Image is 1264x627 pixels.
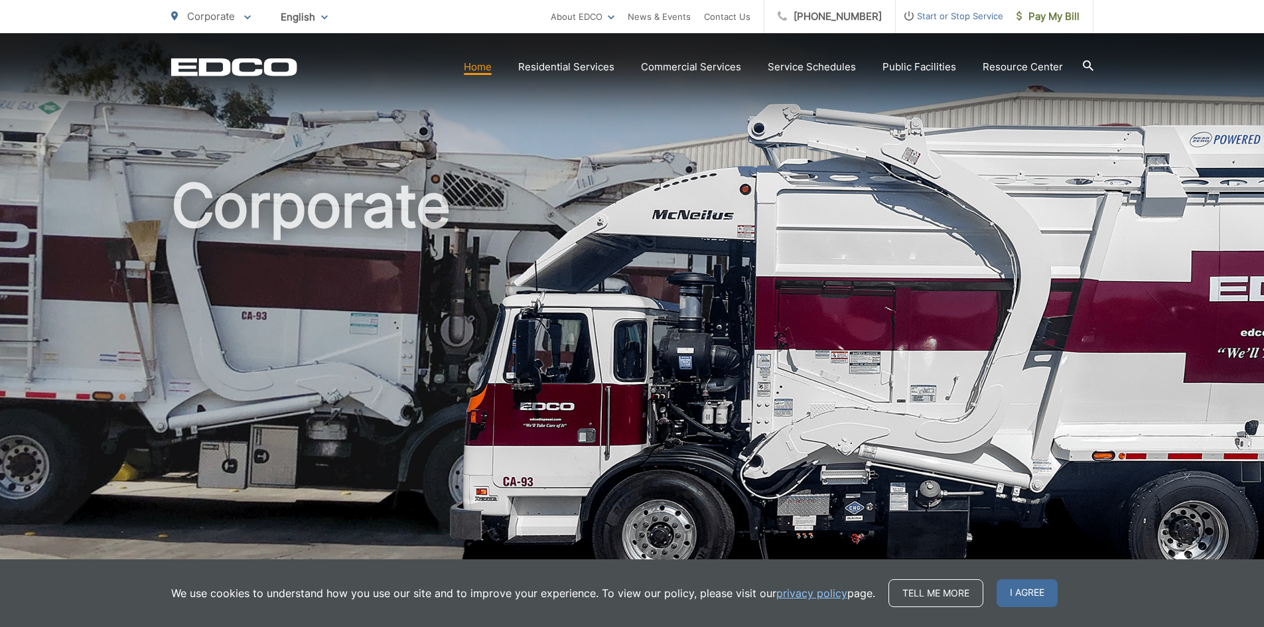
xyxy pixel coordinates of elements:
span: English [271,5,338,29]
h1: Corporate [171,173,1093,592]
a: Service Schedules [768,59,856,75]
a: Residential Services [518,59,614,75]
a: Commercial Services [641,59,741,75]
p: We use cookies to understand how you use our site and to improve your experience. To view our pol... [171,585,875,601]
a: privacy policy [776,585,847,601]
a: Public Facilities [882,59,956,75]
a: Home [464,59,492,75]
a: Resource Center [983,59,1063,75]
a: Tell me more [888,579,983,607]
span: Pay My Bill [1017,9,1080,25]
span: I agree [997,579,1058,607]
a: EDCD logo. Return to the homepage. [171,58,297,76]
a: News & Events [628,9,691,25]
a: About EDCO [551,9,614,25]
a: Contact Us [704,9,750,25]
span: Corporate [187,10,235,23]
